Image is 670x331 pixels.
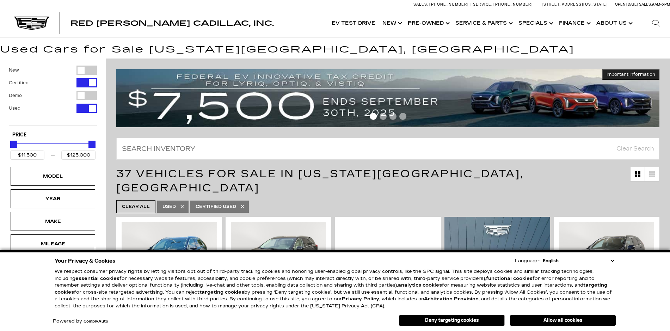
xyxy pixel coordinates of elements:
[122,202,150,211] span: Clear All
[116,138,659,160] input: Search Inventory
[84,319,108,324] a: ComplyAuto
[9,79,29,86] label: Certified
[541,257,616,264] select: Language Select
[53,319,108,324] div: Powered by
[471,2,535,6] a: Service: [PHONE_NUMBER]
[399,113,406,120] span: Go to slide 4
[11,189,95,208] div: YearYear
[413,2,428,7] span: Sales:
[35,240,70,248] div: Mileage
[14,17,49,30] img: Cadillac Dark Logo with Cadillac White Text
[88,141,96,148] div: Maximum Price
[61,151,96,160] input: Maximum
[162,202,176,211] span: Used
[11,167,95,186] div: ModelModel
[510,315,616,326] button: Allow all cookies
[9,67,19,74] label: New
[55,282,607,295] strong: targeting cookies
[10,141,17,148] div: Minimum Price
[9,66,97,125] div: Filter by Vehicle Type
[55,268,616,309] p: We respect consumer privacy rights by letting visitors opt out of third-party tracking cookies an...
[370,113,377,120] span: Go to slide 1
[9,105,20,112] label: Used
[196,202,236,211] span: Certified Used
[199,289,244,295] strong: targeting cookies
[380,113,387,120] span: Go to slide 2
[452,9,515,37] a: Service & Parts
[70,19,274,27] span: Red [PERSON_NAME] Cadillac, Inc.
[559,222,654,294] img: 2021 Cadillac XT4 Premium Luxury
[12,132,93,138] h5: Price
[55,256,116,266] span: Your Privacy & Cookies
[379,9,404,37] a: New
[70,20,274,27] a: Red [PERSON_NAME] Cadillac, Inc.
[607,72,655,77] span: Important Information
[429,2,469,7] span: [PHONE_NUMBER]
[555,9,593,37] a: Finance
[35,195,70,203] div: Year
[473,2,492,7] span: Service:
[116,69,659,127] img: vrp-tax-ending-august-version
[615,2,638,7] span: Open [DATE]
[122,222,217,294] img: 2019 Cadillac XT4 AWD Premium Luxury
[486,276,533,281] strong: functional cookies
[399,315,505,326] button: Deny targeting cookies
[11,212,95,231] div: MakeMake
[389,113,397,120] span: Go to slide 3
[11,234,95,253] div: MileageMileage
[593,9,635,37] a: About Us
[116,167,524,194] span: 37 Vehicles for Sale in [US_STATE][GEOGRAPHIC_DATA], [GEOGRAPHIC_DATA]
[35,172,70,180] div: Model
[340,222,435,295] img: 2019 Cadillac XT4 AWD Premium Luxury
[639,2,652,7] span: Sales:
[493,2,533,7] span: [PHONE_NUMBER]
[542,2,608,7] a: [STREET_ADDRESS][US_STATE]
[424,296,479,302] strong: Arbitration Provision
[9,92,22,99] label: Demo
[231,222,326,294] img: 2018 Cadillac XT5 Luxury AWD
[413,2,471,6] a: Sales: [PHONE_NUMBER]
[10,151,44,160] input: Minimum
[75,276,119,281] strong: essential cookies
[10,138,96,160] div: Price
[342,296,379,302] a: Privacy Policy
[398,282,442,288] strong: analytics cookies
[652,2,670,7] span: 9 AM-6 PM
[328,9,379,37] a: EV Test Drive
[35,217,70,225] div: Make
[404,9,452,37] a: Pre-Owned
[515,259,540,263] div: Language:
[515,9,555,37] a: Specials
[602,69,659,80] button: Important Information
